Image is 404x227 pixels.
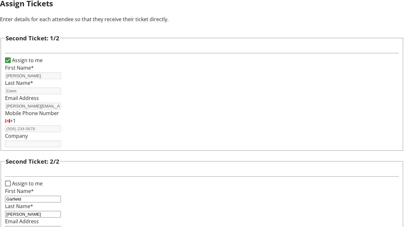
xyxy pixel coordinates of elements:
label: First Name* [5,64,34,71]
h3: Second Ticket: 1/2 [6,34,59,43]
label: First Name* [5,188,34,195]
label: Last Name* [5,203,33,210]
label: Assign to me [11,56,43,64]
label: Email Address [5,218,39,225]
label: Last Name* [5,79,33,86]
h3: Second Ticket: 2/2 [6,157,59,166]
input: (506) 234-5678 [5,125,61,132]
label: Email Address [5,95,39,102]
label: Mobile Phone Number [5,110,59,117]
label: Assign to me [11,180,43,187]
label: Company [5,132,28,139]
